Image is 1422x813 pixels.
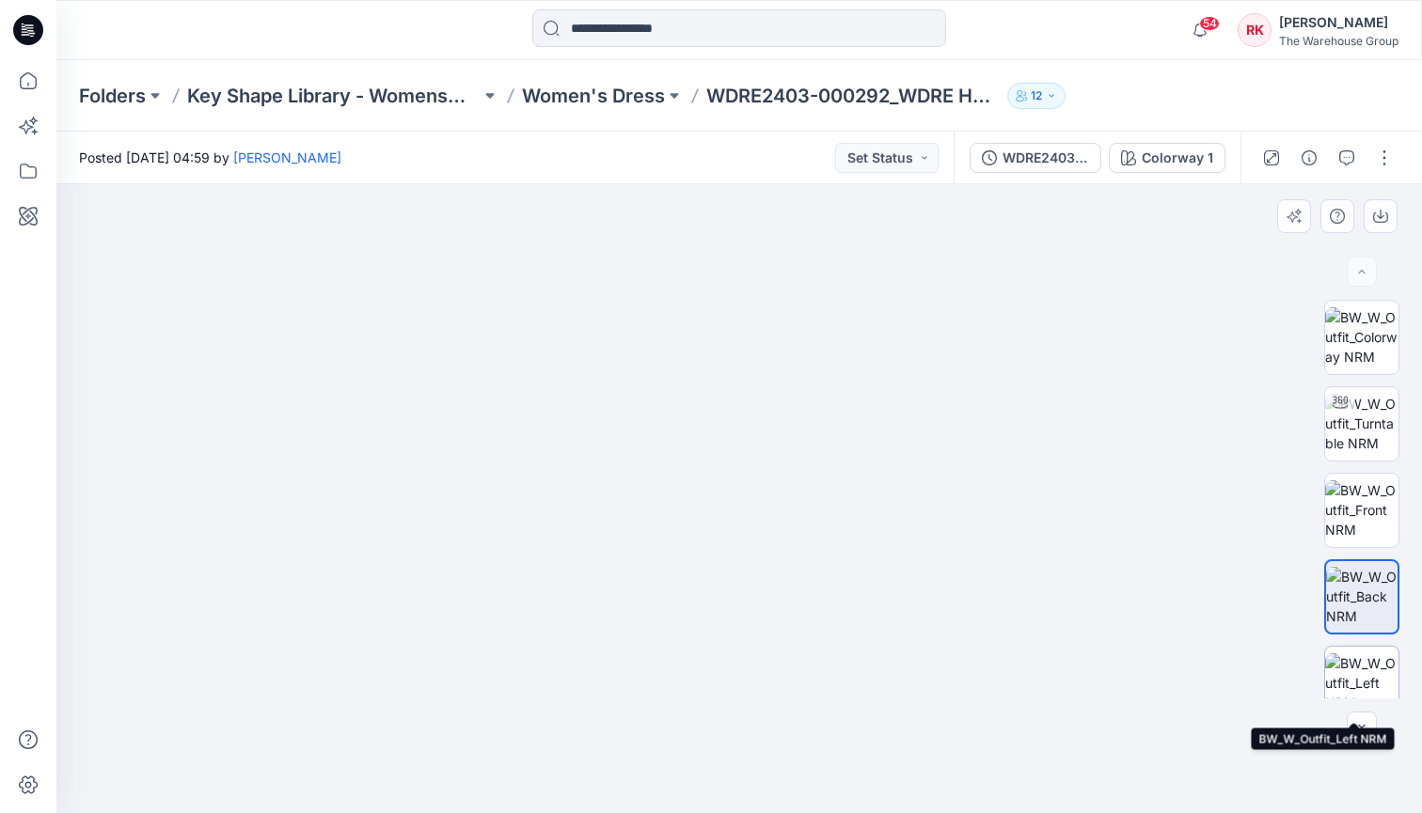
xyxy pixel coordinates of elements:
[706,83,1000,109] p: WDRE2403-000292_WDRE HH PS BTN THRU MINI
[970,143,1101,173] button: WDRE2403-000292_WDRE HH PS BTN THRU MINI
[1279,11,1398,34] div: [PERSON_NAME]
[233,149,341,165] a: [PERSON_NAME]
[1325,653,1398,712] img: BW_W_Outfit_Left NRM
[1238,13,1272,47] div: RK
[1109,143,1225,173] button: Colorway 1
[1142,148,1213,168] div: Colorway 1
[1279,34,1398,48] div: The Warehouse Group
[1325,394,1398,453] img: BW_W_Outfit_Turntable NRM
[1199,16,1220,31] span: 54
[1003,148,1089,168] div: WDRE2403-000292_WDRE HH PS BTN THRU MINI
[1031,86,1042,106] p: 12
[79,148,341,167] span: Posted [DATE] 04:59 by
[1325,480,1398,539] img: BW_W_Outfit_Front NRM
[522,83,665,109] a: Women's Dress
[1326,567,1398,626] img: BW_W_Outfit_Back NRM
[187,83,481,109] a: Key Shape Library - Womenswear
[355,114,1125,813] img: eyJhbGciOiJIUzI1NiIsImtpZCI6IjAiLCJzbHQiOiJzZXMiLCJ0eXAiOiJKV1QifQ.eyJkYXRhIjp7InR5cGUiOiJzdG9yYW...
[1007,83,1066,109] button: 12
[79,83,146,109] a: Folders
[1325,307,1398,367] img: BW_W_Outfit_Colorway NRM
[1294,143,1324,173] button: Details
